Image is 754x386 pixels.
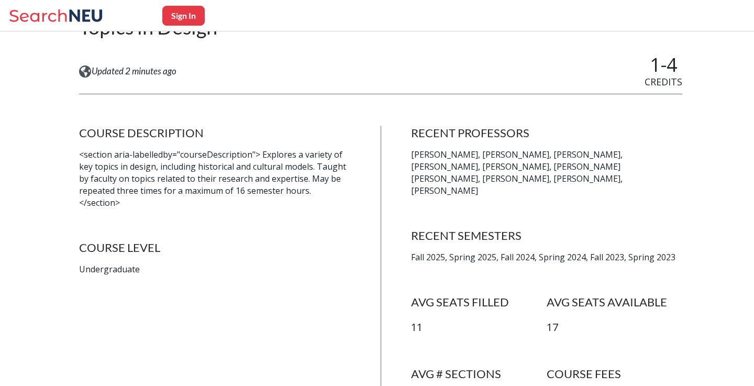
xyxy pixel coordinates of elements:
button: Sign In [162,6,205,26]
p: Undergraduate [79,263,350,275]
span: CREDITS [645,75,682,88]
h4: RECENT PROFESSORS [411,126,682,140]
h4: AVG # SECTIONS [411,367,547,381]
p: Fall 2025, Spring 2025, Fall 2024, Spring 2024, Fall 2023, Spring 2023 [411,251,682,263]
h4: RECENT SEMESTERS [411,228,682,243]
span: Updated 2 minutes ago [92,65,176,77]
p: [PERSON_NAME], [PERSON_NAME], [PERSON_NAME], [PERSON_NAME], [PERSON_NAME], [PERSON_NAME] [PERSON_... [411,149,682,196]
h4: COURSE LEVEL [79,240,350,255]
p: 11 [411,320,547,335]
h4: AVG SEATS FILLED [411,295,547,310]
h4: AVG SEATS AVAILABLE [547,295,682,310]
p: <section aria-labelledby="courseDescription"> Explores a variety of key topics in design, includi... [79,149,350,208]
span: 1-4 [650,52,678,78]
h4: COURSE FEES [547,367,682,381]
p: 17 [547,320,682,335]
h4: COURSE DESCRIPTION [79,126,350,140]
